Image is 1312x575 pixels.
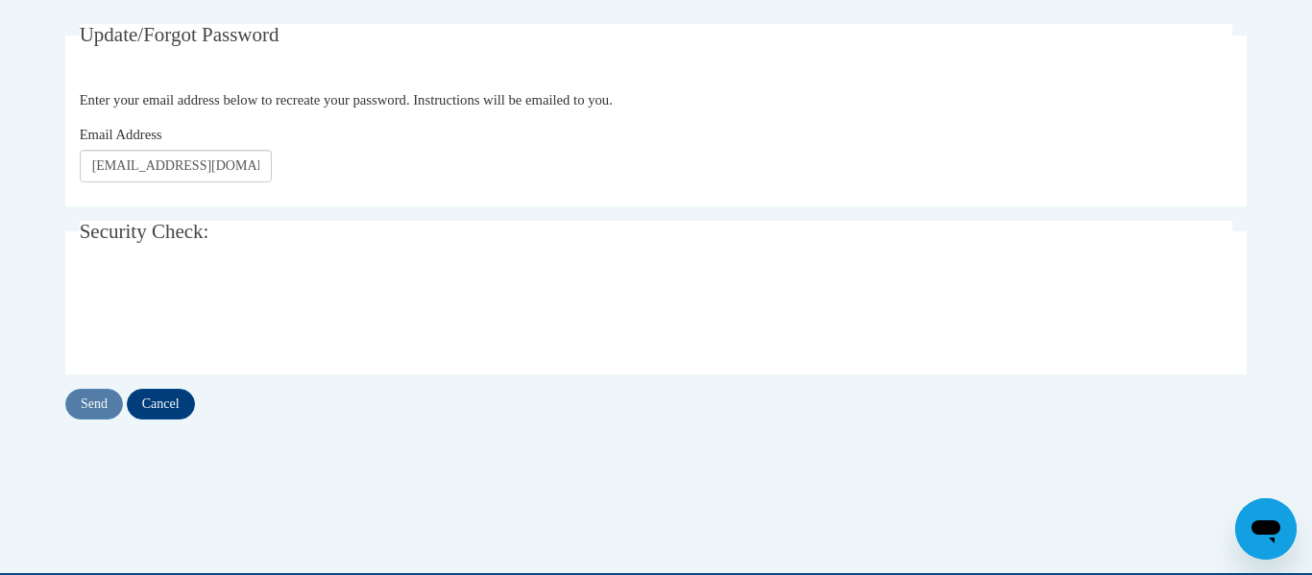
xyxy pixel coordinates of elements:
span: Email Address [80,127,162,142]
span: Enter your email address below to recreate your password. Instructions will be emailed to you. [80,92,613,108]
iframe: Button to launch messaging window [1235,498,1297,560]
iframe: reCAPTCHA [80,276,372,350]
span: Security Check: [80,220,209,243]
span: Update/Forgot Password [80,23,279,46]
input: Email [80,150,272,182]
input: Cancel [127,389,195,419]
